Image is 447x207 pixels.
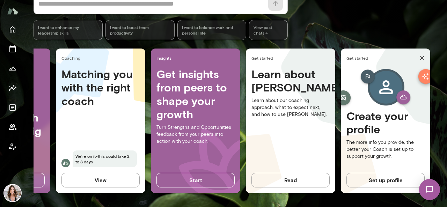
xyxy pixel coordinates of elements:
button: Members [6,120,20,134]
button: Insights [6,81,20,95]
span: I want to boost team productivity [110,24,170,36]
span: I want to balance work and personal life [182,24,242,36]
img: Katherine Libonate [4,185,21,201]
button: Home [6,22,20,36]
span: Get started [346,55,417,61]
button: Read [251,173,330,187]
div: I want to enhance my leadership skills [34,20,103,40]
p: Learn about our coaching approach, what to expect next, and how to use [PERSON_NAME]. [251,97,330,118]
button: Start [156,173,235,187]
button: Growth Plan [6,61,20,75]
div: I want to boost team productivity [105,20,175,40]
div: I want to balance work and personal life [177,20,247,40]
span: Get started [251,55,332,61]
img: Mento [7,5,18,18]
p: Turn Strengths and Opportunities feedback from your peers into action with your coach. [156,124,235,145]
span: Coaching [61,55,142,61]
h4: Create your profile [346,109,425,136]
img: Create profile [349,67,422,109]
span: We're on it-this could take 2 to 3 days [73,150,137,167]
span: View past chats -> [249,20,288,40]
span: Insights [156,55,237,61]
button: Coach app [6,140,20,154]
h4: Matching you with the right coach [61,67,140,108]
h4: Get insights from peers to shape your growth [156,67,235,121]
button: Documents [6,101,20,114]
h4: Learn about [PERSON_NAME] [251,67,330,94]
span: I want to enhance my leadership skills [38,24,98,36]
button: View [61,173,140,187]
button: Set up profile [346,173,425,187]
button: Sessions [6,42,20,56]
p: The more info you provide, the better your Coach is set up to support your growth. [346,139,425,160]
